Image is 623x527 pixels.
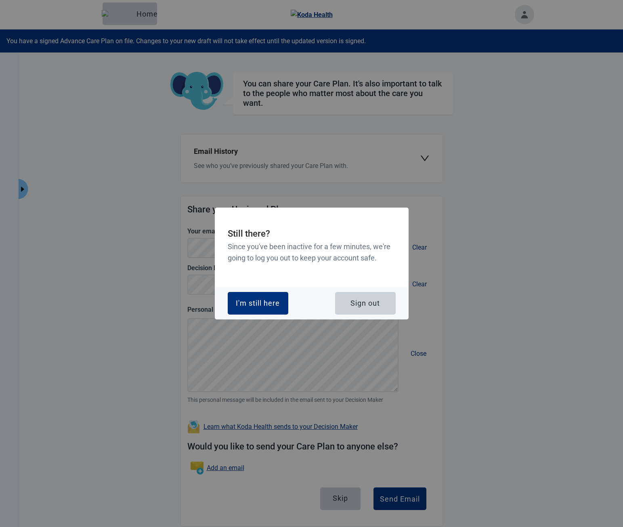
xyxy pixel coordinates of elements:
div: I'm still here [236,299,280,307]
h3: Since you've been inactive for a few minutes, we're going to log you out to keep your account safe. [228,241,396,264]
div: Sign out [350,299,380,307]
button: I'm still here [228,292,288,315]
h2: Still there? [228,227,396,241]
button: Sign out [335,292,396,315]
